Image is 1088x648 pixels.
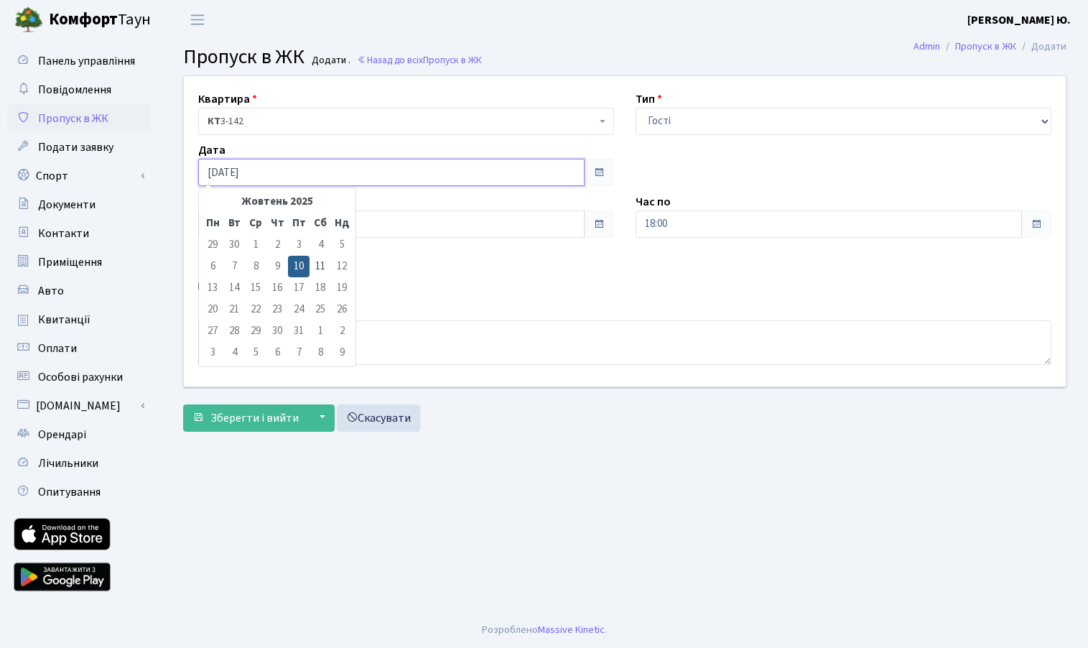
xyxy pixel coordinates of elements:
[331,213,353,234] th: Нд
[7,363,151,392] a: Особові рахунки
[7,47,151,75] a: Панель управління
[38,427,86,443] span: Орендарі
[266,256,288,277] td: 9
[7,190,151,219] a: Документи
[7,334,151,363] a: Оплати
[7,305,151,334] a: Квитанції
[38,197,96,213] span: Документи
[38,312,90,328] span: Квитанції
[202,320,223,342] td: 27
[310,299,331,320] td: 25
[331,256,353,277] td: 12
[202,299,223,320] td: 20
[310,320,331,342] td: 1
[38,484,101,500] span: Опитування
[245,320,266,342] td: 29
[288,342,310,364] td: 7
[482,622,607,638] div: Розроблено .
[636,193,671,210] label: Час по
[223,256,245,277] td: 7
[337,404,420,432] a: Скасувати
[1016,39,1066,55] li: Додати
[310,342,331,364] td: 8
[245,299,266,320] td: 22
[7,75,151,104] a: Повідомлення
[266,342,288,364] td: 6
[288,213,310,234] th: Пт
[38,139,113,155] span: Подати заявку
[636,91,662,108] label: Тип
[223,213,245,234] th: Вт
[309,55,350,67] small: Додати .
[7,248,151,277] a: Приміщення
[955,39,1016,54] a: Пропуск в ЖК
[7,133,151,162] a: Подати заявку
[208,114,596,129] span: <b>КТ</b>&nbsp;&nbsp;&nbsp;&nbsp;3-142
[7,104,151,133] a: Пропуск в ЖК
[7,478,151,506] a: Опитування
[38,455,98,471] span: Лічильники
[202,234,223,256] td: 29
[967,12,1071,28] b: [PERSON_NAME] Ю.
[913,39,940,54] a: Admin
[202,213,223,234] th: Пн
[266,234,288,256] td: 2
[223,234,245,256] td: 30
[208,114,220,129] b: КТ
[7,219,151,248] a: Контакти
[223,299,245,320] td: 21
[423,53,482,67] span: Пропуск в ЖК
[892,32,1088,62] nav: breadcrumb
[223,320,245,342] td: 28
[223,277,245,299] td: 14
[310,277,331,299] td: 18
[245,234,266,256] td: 1
[198,91,257,108] label: Квартира
[38,283,64,299] span: Авто
[288,299,310,320] td: 24
[223,191,331,213] th: Жовтень 2025
[310,234,331,256] td: 4
[357,53,482,67] a: Назад до всіхПропуск в ЖК
[245,277,266,299] td: 15
[14,6,43,34] img: logo.png
[331,277,353,299] td: 19
[245,213,266,234] th: Ср
[538,622,605,637] a: Massive Kinetic
[38,111,108,126] span: Пропуск в ЖК
[210,410,299,426] span: Зберегти і вийти
[310,213,331,234] th: Сб
[202,277,223,299] td: 13
[38,53,135,69] span: Панель управління
[266,320,288,342] td: 30
[245,342,266,364] td: 5
[967,11,1071,29] a: [PERSON_NAME] Ю.
[266,277,288,299] td: 16
[288,234,310,256] td: 3
[7,420,151,449] a: Орендарі
[331,299,353,320] td: 26
[38,341,77,356] span: Оплати
[49,8,118,31] b: Комфорт
[266,299,288,320] td: 23
[331,320,353,342] td: 2
[183,42,304,71] span: Пропуск в ЖК
[7,277,151,305] a: Авто
[38,254,102,270] span: Приміщення
[245,256,266,277] td: 8
[310,256,331,277] td: 11
[49,8,151,32] span: Таун
[223,342,245,364] td: 4
[331,342,353,364] td: 9
[183,404,308,432] button: Зберегти і вийти
[38,226,89,241] span: Контакти
[180,8,215,32] button: Переключити навігацію
[202,342,223,364] td: 3
[202,256,223,277] td: 6
[7,392,151,420] a: [DOMAIN_NAME]
[38,369,123,385] span: Особові рахунки
[331,234,353,256] td: 5
[38,82,111,98] span: Повідомлення
[266,213,288,234] th: Чт
[198,108,614,135] span: <b>КТ</b>&nbsp;&nbsp;&nbsp;&nbsp;3-142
